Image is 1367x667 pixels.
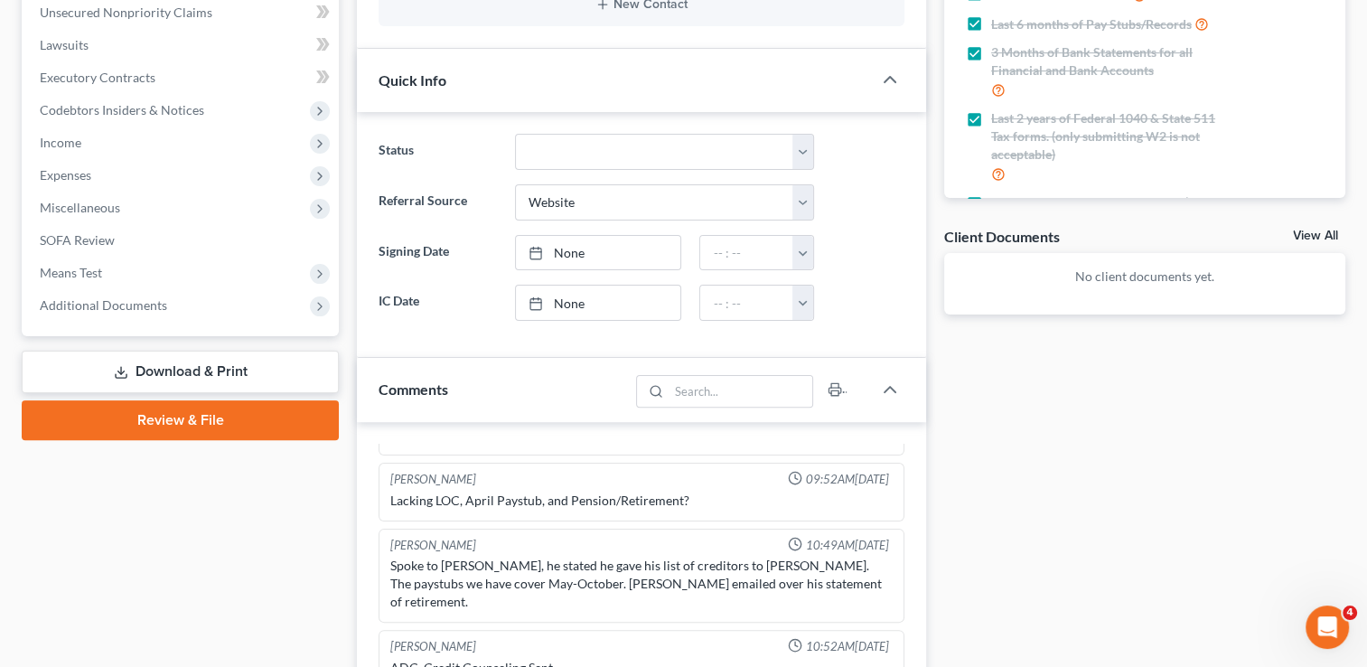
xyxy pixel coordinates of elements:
span: Miscellaneous [40,200,120,215]
div: Spoke to [PERSON_NAME], he stated he gave his list of creditors to [PERSON_NAME]. The paystubs we... [390,557,893,611]
span: Income [40,135,81,150]
span: Executory Contracts [40,70,155,85]
span: SOFA Review [40,232,115,248]
span: Quick Info [379,71,446,89]
div: [PERSON_NAME] [390,638,476,655]
span: Lawsuits [40,37,89,52]
span: Unsecured Nonpriority Claims [40,5,212,20]
a: None [516,286,681,320]
a: Lawsuits [25,29,339,61]
span: 4 [1343,606,1357,620]
input: Search... [669,376,812,407]
span: Additional Documents [40,297,167,313]
span: 10:52AM[DATE] [806,638,889,655]
span: Comments [379,380,448,398]
div: [PERSON_NAME] [390,537,476,554]
label: Status [370,134,505,170]
p: No client documents yet. [959,268,1331,286]
span: Means Test [40,265,102,280]
span: Expenses [40,167,91,183]
label: Signing Date [370,235,505,271]
a: Executory Contracts [25,61,339,94]
input: -- : -- [700,286,793,320]
a: Review & File [22,400,339,440]
span: 09:52AM[DATE] [806,471,889,488]
span: Last 2 years of Federal 1040 & State 511 Tax forms. (only submitting W2 is not acceptable) [991,109,1230,164]
input: -- : -- [700,236,793,270]
label: Referral Source [370,184,505,221]
span: Last 6 months of Pay Stubs/Records [991,15,1192,33]
a: SOFA Review [25,224,339,257]
span: Codebtors Insiders & Notices [40,102,204,117]
iframe: Intercom live chat [1306,606,1349,649]
div: [PERSON_NAME] [390,471,476,488]
a: Download & Print [22,351,339,393]
a: None [516,236,681,270]
span: 10:49AM[DATE] [806,537,889,554]
label: IC Date [370,285,505,321]
div: Lacking LOC, April Paystub, and Pension/Retirement? [390,492,893,510]
a: View All [1293,230,1338,242]
span: Certificates of Title for all vehicles (Cars, Boats, RVs, ATVs, Ect...) If its in your name, we n... [991,193,1230,248]
div: Client Documents [944,227,1060,246]
span: 3 Months of Bank Statements for all Financial and Bank Accounts [991,43,1230,80]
